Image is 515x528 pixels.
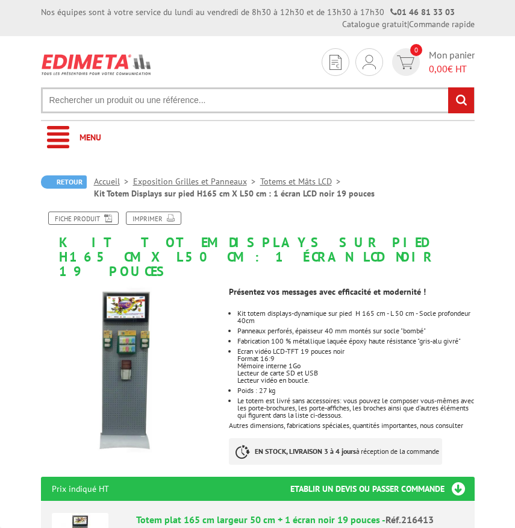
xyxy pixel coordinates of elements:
img: devis rapide [329,55,342,70]
a: Catalogue gratuit [342,19,407,30]
p: Poids : 27 kg [237,387,475,394]
td: Présentez vos messages avec efficacité et modernité ! [229,286,475,298]
strong: EN STOCK, LIVRAISON 3 à 4 jours [255,447,356,456]
a: Exposition Grilles et Panneaux [133,176,260,187]
div: Panneaux perforés, épaisseur 40 mm montés sur socle "bombé" [237,327,475,335]
div: Mémoire interne 1Go [237,362,475,369]
div: | [342,18,475,30]
img: totems_exposition_216413.jpg [41,284,211,455]
img: Edimeta [41,48,152,81]
span: 0 [410,44,422,56]
li: Kit Totem Displays sur pied H165 cm X L50 cm : 1 écran LCD noir 19 pouces [94,187,375,200]
p: Prix indiqué HT [52,477,109,501]
a: Retour [41,175,87,189]
a: Accueil [94,176,133,187]
div: Format 16:9 [237,355,475,362]
a: Imprimer [126,212,181,225]
img: devis rapide [397,55,414,69]
div: Autres dimensions, fabrications spéciales, quantités importantes, nous consulter [220,278,484,477]
strong: 01 46 81 33 03 [390,7,455,17]
li: Le totem est livré sans accessoires: vous pouvez le composer vous-mêmes avec les porte-brochures,... [237,397,475,419]
div: Lecteur vidéo en boucle. [237,377,475,384]
img: devis rapide [363,55,376,69]
input: rechercher [448,87,474,113]
span: Réf.216413 [385,514,434,526]
h1: Kit Totem Displays sur pied H165 cm X L50 cm : 1 écran LCD noir 19 pouces [32,212,484,279]
li: Kit totem displays-dynamique sur pied H 165 cm - L 50 cm - Socle profondeur 40cm [237,310,475,324]
div: Nos équipes sont à votre service du lundi au vendredi de 8h30 à 12h30 et de 13h30 à 17h30 [41,6,455,18]
div: Totem plat 165 cm largeur 50 cm + 1 écran noir 19 pouces - [136,513,464,527]
div: Lecteur de carte SD et USB [237,369,475,377]
a: Totems et Mâts LCD [260,176,345,187]
a: Fiche produit [48,212,119,225]
span: 0,00 [429,63,448,75]
span: € HT [429,62,475,76]
span: Menu [80,132,101,143]
li: Fabrication 100 % métallique laquée époxy haute résistance "gris-alu givré" [237,338,475,345]
div: Ecran vidéo LCD-TFT 19 pouces noir [237,348,475,355]
h3: Etablir un devis ou passer commande [290,477,475,501]
input: Rechercher un produit ou une référence... [41,87,475,113]
a: Commande rapide [409,19,475,30]
a: devis rapide 0 Mon panier 0,00€ HT [389,48,475,76]
span: Mon panier [429,48,475,76]
a: Menu [41,121,475,154]
p: à réception de la commande [229,438,442,465]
